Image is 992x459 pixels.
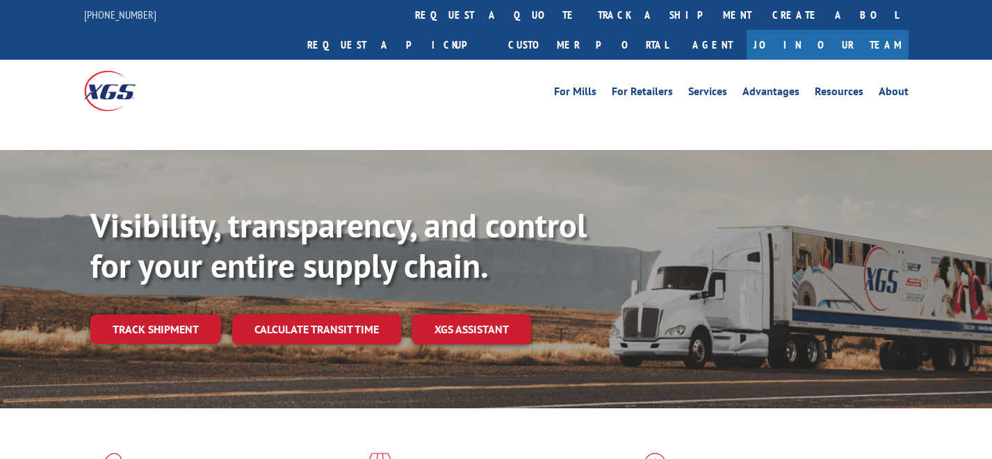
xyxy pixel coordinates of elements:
a: Customer Portal [498,30,678,60]
a: Services [688,86,727,101]
a: Agent [678,30,747,60]
a: For Mills [554,86,596,101]
a: About [879,86,909,101]
a: Request a pickup [297,30,498,60]
a: For Retailers [612,86,673,101]
b: Visibility, transparency, and control for your entire supply chain. [90,203,587,287]
a: Resources [815,86,863,101]
a: [PHONE_NUMBER] [84,8,156,22]
a: Join Our Team [747,30,909,60]
a: Advantages [742,86,799,101]
a: XGS ASSISTANT [412,315,531,344]
a: Calculate transit time [232,315,401,344]
a: Track shipment [90,315,221,344]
